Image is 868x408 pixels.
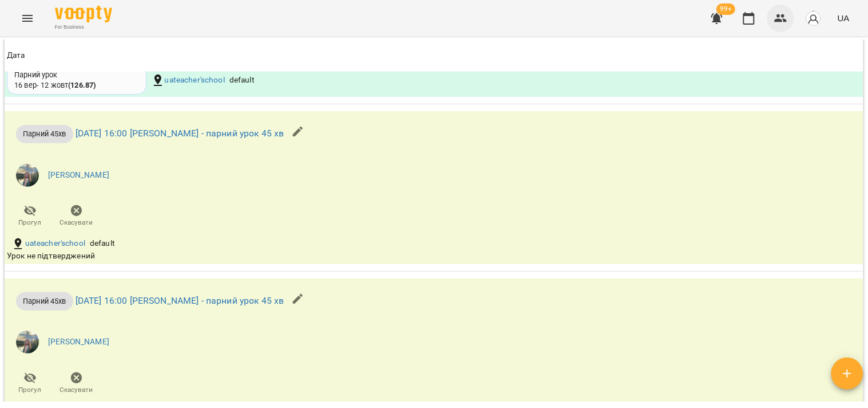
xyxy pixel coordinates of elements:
div: Урок не підтверджений [7,250,575,262]
span: Парний 45хв [16,296,73,307]
div: Парний урок [14,70,139,80]
span: Прогул [19,385,42,395]
span: 99+ [717,3,736,15]
div: Парний урок16 вер- 12 жовт(126.87) [7,66,146,95]
div: default [88,236,117,252]
button: Скасувати [53,201,100,233]
span: UA [838,12,850,24]
span: Скасувати [60,385,93,395]
a: uateacher'school [25,238,85,249]
button: Скасувати [53,367,100,399]
img: Voopty Logo [55,6,112,22]
b: ( 126.87 ) [68,81,96,89]
span: Дата [7,49,861,62]
img: 3ee4fd3f6459422412234092ea5b7c8e.jpg [16,331,39,354]
a: [PERSON_NAME] [48,170,109,181]
div: Дата [7,49,25,62]
a: [DATE] 16:00 [PERSON_NAME] - парний урок 45 хв [76,295,284,306]
div: default [227,72,257,88]
div: 16 вер - 12 жовт [14,80,96,91]
img: avatar_s.png [806,10,822,26]
div: Sort [7,49,25,62]
button: Прогул [7,367,53,399]
span: Прогул [19,218,42,227]
button: UA [833,7,854,29]
span: Скасувати [60,218,93,227]
a: [PERSON_NAME] [48,336,109,348]
button: Menu [14,5,41,32]
a: [DATE] 16:00 [PERSON_NAME] - парний урок 45 хв [76,128,284,139]
img: 3ee4fd3f6459422412234092ea5b7c8e.jpg [16,164,39,187]
span: Парний 45хв [16,128,73,139]
button: Прогул [7,201,53,233]
span: For Business [55,23,112,31]
a: uateacher'school [165,74,225,86]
